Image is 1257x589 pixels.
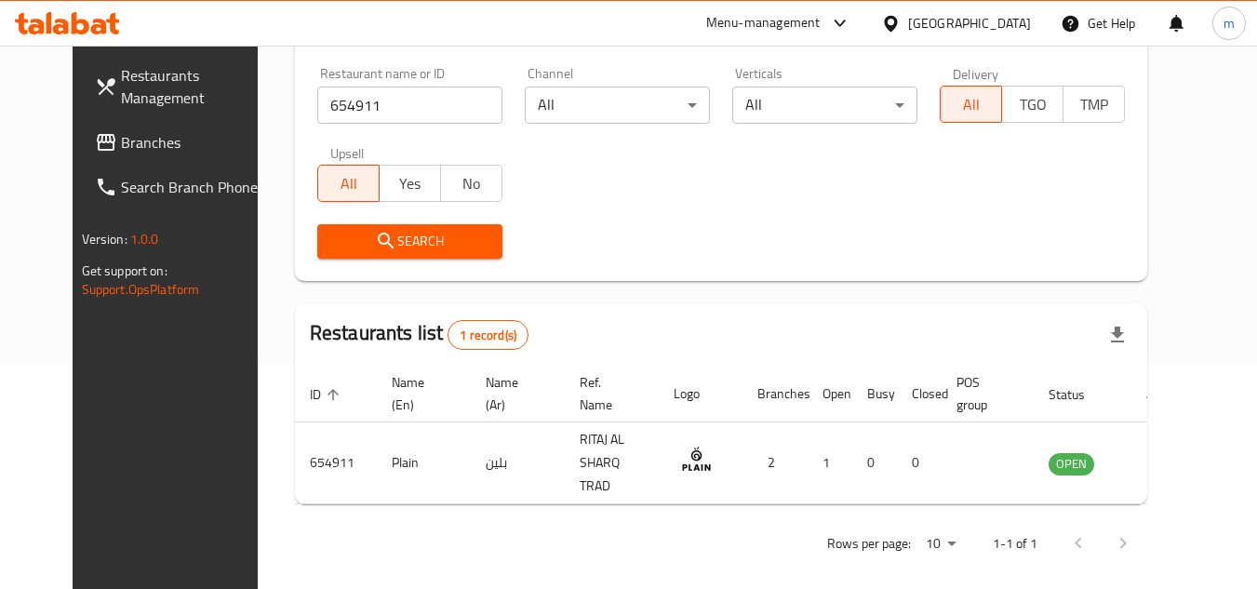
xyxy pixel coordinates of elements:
[317,22,1126,50] h2: Restaurant search
[379,165,441,202] button: Yes
[1095,313,1140,357] div: Export file
[1146,452,1181,475] div: Menu
[471,422,565,504] td: بلين
[332,230,488,253] span: Search
[310,383,345,406] span: ID
[82,277,200,301] a: Support.OpsPlatform
[897,366,942,422] th: Closed
[82,227,127,251] span: Version:
[121,176,268,198] span: Search Branch Phone
[295,422,377,504] td: 654911
[852,422,897,504] td: 0
[940,86,1002,123] button: All
[1049,383,1109,406] span: Status
[1131,366,1196,422] th: Action
[448,327,528,344] span: 1 record(s)
[130,227,159,251] span: 1.0.0
[742,422,808,504] td: 2
[1010,91,1056,118] span: TGO
[326,170,372,197] span: All
[80,53,283,120] a: Restaurants Management
[448,170,495,197] span: No
[440,165,502,202] button: No
[317,165,380,202] button: All
[953,67,999,80] label: Delivery
[80,165,283,209] a: Search Branch Phone
[993,532,1037,556] p: 1-1 of 1
[317,87,502,124] input: Search for restaurant name or ID..
[295,366,1196,504] table: enhanced table
[486,371,542,416] span: Name (Ar)
[80,120,283,165] a: Branches
[377,422,471,504] td: Plain
[392,371,448,416] span: Name (En)
[525,87,710,124] div: All
[121,64,268,109] span: Restaurants Management
[1049,453,1094,475] span: OPEN
[580,371,636,416] span: Ref. Name
[1001,86,1063,123] button: TGO
[310,319,528,350] h2: Restaurants list
[317,224,502,259] button: Search
[852,366,897,422] th: Busy
[706,12,821,34] div: Menu-management
[1224,13,1235,33] span: m
[674,436,720,483] img: Plain
[948,91,995,118] span: All
[897,422,942,504] td: 0
[808,366,852,422] th: Open
[659,366,742,422] th: Logo
[808,422,852,504] td: 1
[1071,91,1117,118] span: TMP
[330,146,365,159] label: Upsell
[387,170,434,197] span: Yes
[1063,86,1125,123] button: TMP
[956,371,1011,416] span: POS group
[918,530,963,558] div: Rows per page:
[1049,453,1094,475] div: OPEN
[565,422,659,504] td: RITAJ AL SHARQ TRAD
[908,13,1031,33] div: [GEOGRAPHIC_DATA]
[448,320,528,350] div: Total records count
[742,366,808,422] th: Branches
[732,87,917,124] div: All
[827,532,911,556] p: Rows per page:
[82,259,167,283] span: Get support on:
[121,131,268,154] span: Branches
